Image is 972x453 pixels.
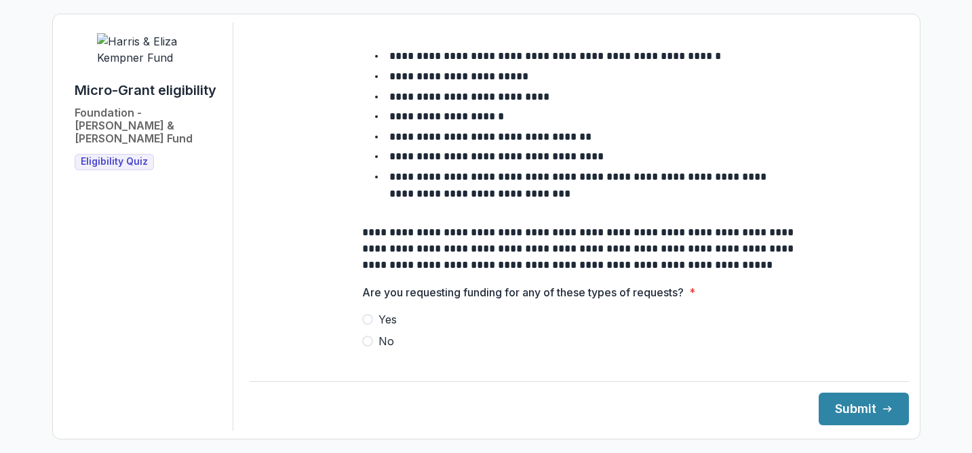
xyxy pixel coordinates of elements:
span: Yes [378,311,397,328]
img: Harris & Eliza Kempner Fund [97,33,199,66]
button: Submit [819,393,909,425]
p: Are you requesting funding for any of these types of requests? [362,284,684,300]
h2: Foundation - [PERSON_NAME] & [PERSON_NAME] Fund [75,106,222,146]
span: Eligibility Quiz [81,156,148,168]
h1: Micro-Grant eligibility [75,82,216,98]
span: No [378,333,394,349]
